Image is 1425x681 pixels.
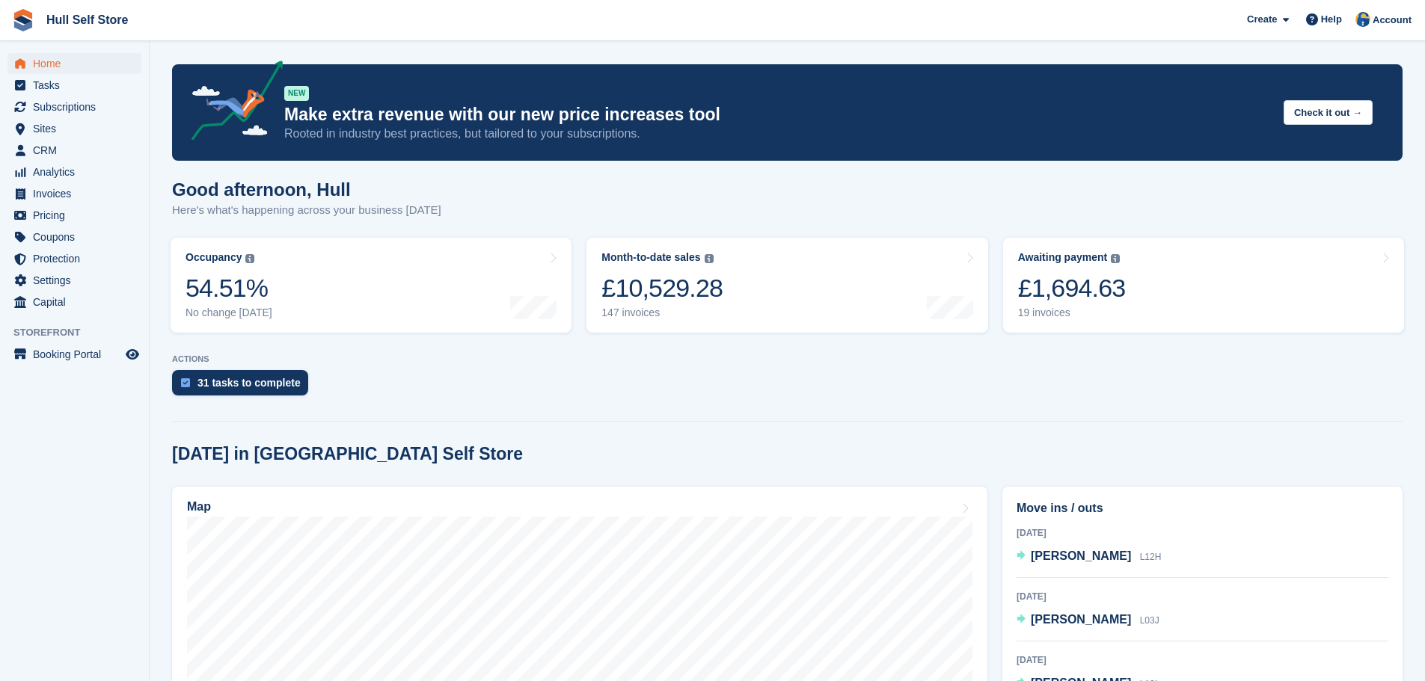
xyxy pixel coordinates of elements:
[245,254,254,263] img: icon-info-grey-7440780725fd019a000dd9b08b2336e03edf1995a4989e88bcd33f0948082b44.svg
[187,500,211,514] h2: Map
[7,75,141,96] a: menu
[1017,653,1388,667] div: [DATE]
[1017,547,1161,567] a: [PERSON_NAME] L12H
[181,378,190,387] img: task-75834270c22a3079a89374b754ae025e5fb1db73e45f91037f5363f120a921f8.svg
[284,86,309,101] div: NEW
[172,354,1403,364] p: ACTIONS
[1031,613,1131,626] span: [PERSON_NAME]
[1111,254,1120,263] img: icon-info-grey-7440780725fd019a000dd9b08b2336e03edf1995a4989e88bcd33f0948082b44.svg
[1140,615,1159,626] span: L03J
[172,444,523,464] h2: [DATE] in [GEOGRAPHIC_DATA] Self Store
[33,183,123,204] span: Invoices
[33,227,123,247] span: Coupons
[7,270,141,291] a: menu
[1017,611,1159,630] a: [PERSON_NAME] L03J
[179,61,284,146] img: price-adjustments-announcement-icon-8257ccfd72463d97f412b2fc003d46551f7dbcb40ab6d574587a9cd5c0d94...
[705,254,714,263] img: icon-info-grey-7440780725fd019a000dd9b08b2336e03edf1995a4989e88bcd33f0948082b44.svg
[12,9,34,31] img: stora-icon-8386f47178a22dfd0bd8f6a31ec36ba5ce8667c1dd55bd0f319d3a0aa187defe.svg
[13,325,149,340] span: Storefront
[1321,12,1342,27] span: Help
[172,370,316,403] a: 31 tasks to complete
[1018,251,1108,264] div: Awaiting payment
[601,251,700,264] div: Month-to-date sales
[1018,306,1126,319] div: 19 invoices
[33,53,123,74] span: Home
[33,344,123,365] span: Booking Portal
[7,118,141,139] a: menu
[1018,273,1126,303] div: £1,694.63
[7,205,141,226] a: menu
[7,183,141,204] a: menu
[1017,590,1388,603] div: [DATE]
[1017,526,1388,540] div: [DATE]
[586,238,987,333] a: Month-to-date sales £10,529.28 147 invoices
[1373,13,1412,28] span: Account
[33,140,123,161] span: CRM
[284,104,1272,126] p: Make extra revenue with our new price increases tool
[1284,100,1373,125] button: Check it out →
[7,227,141,247] a: menu
[7,248,141,269] a: menu
[1031,549,1131,562] span: [PERSON_NAME]
[1003,238,1404,333] a: Awaiting payment £1,694.63 19 invoices
[33,75,123,96] span: Tasks
[1247,12,1277,27] span: Create
[197,377,301,389] div: 31 tasks to complete
[1140,552,1162,562] span: L12H
[601,306,723,319] div: 147 invoices
[33,118,123,139] span: Sites
[186,306,272,319] div: No change [DATE]
[33,205,123,226] span: Pricing
[7,292,141,312] a: menu
[284,126,1272,142] p: Rooted in industry best practices, but tailored to your subscriptions.
[7,344,141,365] a: menu
[33,270,123,291] span: Settings
[172,179,441,200] h1: Good afternoon, Hull
[7,161,141,182] a: menu
[7,96,141,117] a: menu
[40,7,134,32] a: Hull Self Store
[7,140,141,161] a: menu
[7,53,141,74] a: menu
[601,273,723,303] div: £10,529.28
[33,248,123,269] span: Protection
[1355,12,1370,27] img: Hull Self Store
[123,345,141,363] a: Preview store
[1017,499,1388,517] h2: Move ins / outs
[186,273,272,303] div: 54.51%
[33,96,123,117] span: Subscriptions
[172,202,441,219] p: Here's what's happening across your business [DATE]
[33,161,123,182] span: Analytics
[33,292,123,312] span: Capital
[186,251,242,264] div: Occupancy
[171,238,571,333] a: Occupancy 54.51% No change [DATE]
